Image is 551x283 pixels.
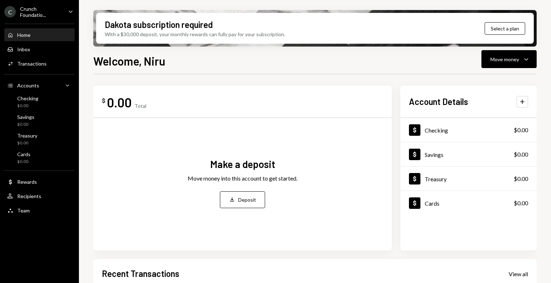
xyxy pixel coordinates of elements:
[17,114,34,120] div: Savings
[4,57,75,70] a: Transactions
[17,140,37,146] div: $0.00
[400,142,537,166] a: Savings$0.00
[17,179,37,185] div: Rewards
[485,22,525,35] button: Select a plan
[238,196,256,203] div: Deposit
[17,82,39,88] div: Accounts
[220,191,265,208] button: Deposit
[4,6,16,18] div: C
[4,175,75,188] a: Rewards
[4,112,75,129] a: Savings$0.00
[4,149,75,166] a: Cards$0.00
[17,193,41,199] div: Recipients
[102,97,105,104] div: $
[400,118,537,142] a: Checking$0.00
[425,127,448,134] div: Checking
[17,61,47,67] div: Transactions
[514,150,528,159] div: $0.00
[17,121,34,128] div: $0.00
[17,159,30,165] div: $0.00
[509,270,528,278] div: View all
[4,93,75,110] a: Checking$0.00
[17,32,30,38] div: Home
[17,133,37,139] div: Treasury
[102,268,179,279] h2: Recent Transactions
[4,79,75,92] a: Accounts
[107,94,132,110] div: 0.00
[514,126,528,134] div: $0.00
[20,6,62,18] div: Crunch Foundatio...
[514,199,528,207] div: $0.00
[400,191,537,215] a: Cards$0.00
[17,95,38,101] div: Checking
[514,174,528,183] div: $0.00
[93,54,165,68] h1: Welcome, Niru
[4,43,75,56] a: Inbox
[425,176,447,182] div: Treasury
[17,207,30,214] div: Team
[425,151,443,158] div: Savings
[105,30,285,38] div: With a $30,000 deposit, your monthly rewards can fully pay for your subscription.
[481,50,537,68] button: Move money
[4,190,75,202] a: Recipients
[210,157,275,171] div: Make a deposit
[509,270,528,278] a: View all
[135,103,146,109] div: Total
[17,151,30,157] div: Cards
[425,200,439,207] div: Cards
[17,46,30,52] div: Inbox
[17,103,38,109] div: $0.00
[188,174,297,183] div: Move money into this account to get started.
[4,130,75,148] a: Treasury$0.00
[4,204,75,217] a: Team
[400,167,537,191] a: Treasury$0.00
[105,19,213,30] div: Dakota subscription required
[409,96,468,107] h2: Account Details
[490,56,519,63] div: Move money
[4,28,75,41] a: Home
